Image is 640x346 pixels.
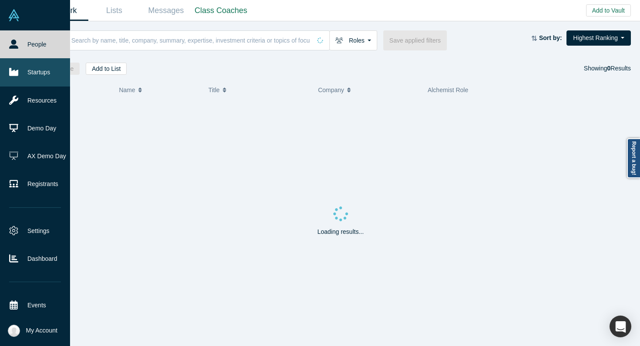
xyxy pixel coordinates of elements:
button: Highest Ranking [566,30,631,46]
span: My Account [26,326,57,335]
strong: 0 [607,65,611,72]
button: Roles [329,30,377,50]
button: Title [208,81,309,99]
p: Loading results... [317,227,364,236]
a: Report a bug! [627,138,640,178]
span: Results [607,65,631,72]
button: Add to List [86,63,127,75]
img: Alchemist Vault Logo [8,9,20,21]
span: Name [119,81,135,99]
button: Company [318,81,419,99]
input: Search by name, title, company, summary, expertise, investment criteria or topics of focus [70,30,311,50]
button: Add to Vault [586,4,631,17]
a: Lists [88,0,140,21]
span: Alchemist Role [428,86,468,93]
button: Name [119,81,199,99]
img: Katinka Harsányi's Account [8,325,20,337]
span: Company [318,81,344,99]
button: My Account [8,325,57,337]
a: Messages [140,0,192,21]
div: Showing [584,63,631,75]
a: Class Coaches [192,0,250,21]
strong: Sort by: [539,34,562,41]
span: Title [208,81,220,99]
button: Save applied filters [383,30,447,50]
